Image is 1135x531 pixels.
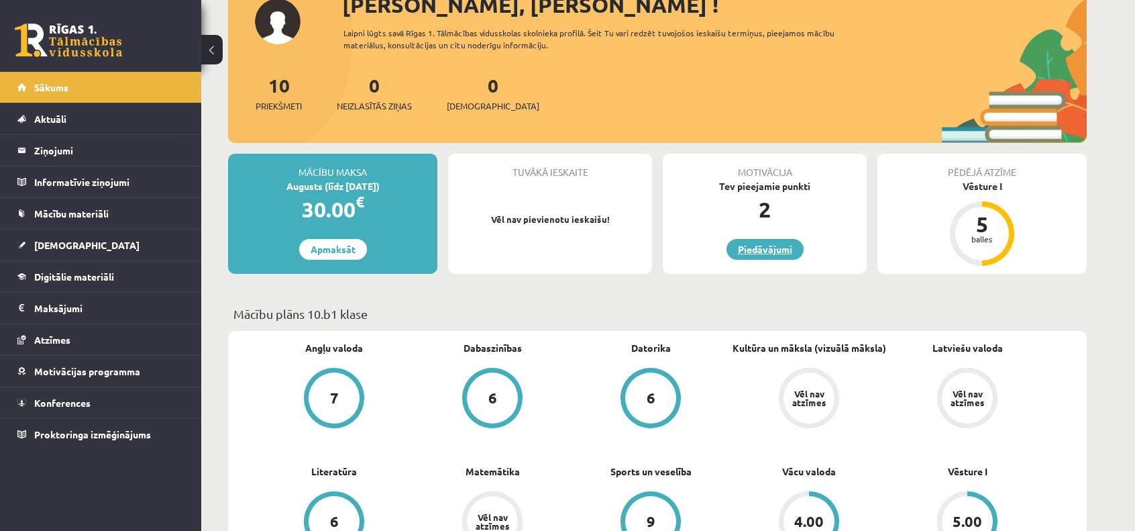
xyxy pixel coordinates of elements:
[948,465,987,479] a: Vēsture I
[877,154,1087,179] div: Pēdējā atzīme
[34,207,109,220] span: Mācību materiāli
[330,514,339,529] div: 6
[256,73,302,113] a: 10Priekšmeti
[256,99,302,113] span: Priekšmeti
[962,235,1002,243] div: balles
[663,179,867,193] div: Tev pieejamie punkti
[34,428,151,440] span: Proktoringa izmēģinājums
[17,166,184,197] a: Informatīvie ziņojumi
[953,514,982,529] div: 5.00
[572,368,730,431] a: 6
[17,230,184,260] a: [DEMOGRAPHIC_DATA]
[228,193,437,226] div: 30.00
[305,341,363,355] a: Angļu valoda
[474,513,511,530] div: Vēl nav atzīmes
[228,179,437,193] div: Augusts (līdz [DATE])
[466,465,520,479] a: Matemātika
[34,135,184,166] legend: Ziņojumi
[888,368,1046,431] a: Vēl nav atzīmes
[34,271,114,283] span: Digitālie materiāli
[726,239,804,260] a: Piedāvājumi
[949,389,986,407] div: Vēl nav atzīmes
[34,397,91,409] span: Konferences
[877,179,1087,268] a: Vēsture I 5 balles
[647,391,655,405] div: 6
[447,99,539,113] span: [DEMOGRAPHIC_DATA]
[34,365,140,377] span: Motivācijas programma
[730,368,888,431] a: Vēl nav atzīmes
[343,27,859,51] div: Laipni lūgts savā Rīgas 1. Tālmācības vidusskolas skolnieka profilā. Šeit Tu vari redzēt tuvojošo...
[17,419,184,450] a: Proktoringa izmēģinājums
[17,261,184,292] a: Digitālie materiāli
[17,293,184,324] a: Maksājumi
[782,465,836,479] a: Vācu valoda
[663,193,867,226] div: 2
[228,154,437,179] div: Mācību maksa
[34,239,140,251] span: [DEMOGRAPHIC_DATA]
[631,341,671,355] a: Datorika
[356,192,364,211] span: €
[610,465,692,479] a: Sports un veselība
[15,23,122,57] a: Rīgas 1. Tālmācības vidusskola
[311,465,357,479] a: Literatūra
[17,72,184,103] a: Sākums
[337,99,412,113] span: Neizlasītās ziņas
[455,213,645,226] p: Vēl nav pievienotu ieskaišu!
[17,135,184,166] a: Ziņojumi
[255,368,413,431] a: 7
[488,391,497,405] div: 6
[233,305,1081,323] p: Mācību plāns 10.b1 klase
[299,239,367,260] a: Apmaksāt
[17,103,184,134] a: Aktuāli
[34,113,66,125] span: Aktuāli
[794,514,824,529] div: 4.00
[663,154,867,179] div: Motivācija
[17,324,184,355] a: Atzīmes
[932,341,1003,355] a: Latviešu valoda
[464,341,522,355] a: Dabaszinības
[448,154,652,179] div: Tuvākā ieskaite
[790,389,828,407] div: Vēl nav atzīmes
[34,81,68,93] span: Sākums
[877,179,1087,193] div: Vēsture I
[337,73,412,113] a: 0Neizlasītās ziņas
[330,391,339,405] div: 7
[447,73,539,113] a: 0[DEMOGRAPHIC_DATA]
[962,213,1002,235] div: 5
[17,387,184,418] a: Konferences
[34,166,184,197] legend: Informatīvie ziņojumi
[34,334,70,346] span: Atzīmes
[413,368,572,431] a: 6
[17,198,184,229] a: Mācību materiāli
[17,356,184,387] a: Motivācijas programma
[34,293,184,324] legend: Maksājumi
[647,514,655,529] div: 9
[733,341,886,355] a: Kultūra un māksla (vizuālā māksla)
